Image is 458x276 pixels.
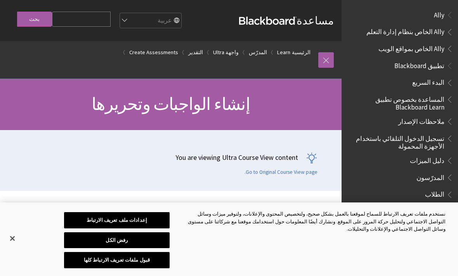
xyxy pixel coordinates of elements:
[64,232,169,249] button: رفض الكل
[129,48,178,57] a: Create Assessments
[64,212,169,228] button: إعدادات ملف تعريف الارتباط
[64,252,169,268] button: قبول ملفات تعريف الارتباط كلها
[434,9,444,19] span: Ally
[239,14,334,27] a: مساعدةBlackboard
[398,115,444,125] span: ملاحظات الإصدار
[17,12,52,27] input: بحث
[8,153,317,162] p: You are viewing Ultra Course View content
[277,48,290,57] a: Learn
[292,48,311,57] a: الرئيسية
[245,169,317,176] a: Go to Original Course View page.
[239,17,297,25] strong: Blackboard
[394,59,444,70] span: تطبيق Blackboard
[410,154,444,165] span: دليل الميزات
[183,210,446,233] div: نستخدم ملفات تعريف الارتباط للسماح لموقعنا بالعمل بشكل صحيح، ولتخصيص المحتوى والإعلانات، ولتوفير ...
[412,76,444,87] span: البدء السريع
[346,9,453,55] nav: Book outline for Anthology Ally Help
[92,93,250,115] span: إنشاء الواجبات وتحريرها
[213,48,239,57] a: واجهة Ultra
[351,93,444,111] span: المساعدة بخصوص تطبيق Blackboard Learn
[366,26,444,36] span: Ally الخاص بنظام إدارة التعلم
[119,13,181,29] select: Site Language Selector
[425,188,444,199] span: الطلاب
[378,42,444,53] span: Ally الخاص بمواقع الويب
[351,132,444,150] span: تسجيل الدخول التلقائي باستخدام الأجهزة المحمولة
[188,48,203,57] a: التقدير
[249,48,267,57] a: المدرّس
[4,230,21,247] button: إغلاق
[416,171,444,182] span: المدرّسون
